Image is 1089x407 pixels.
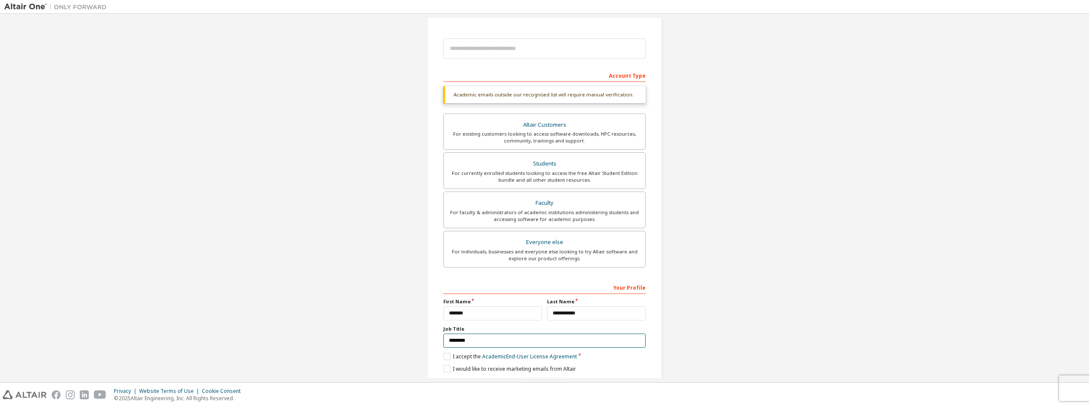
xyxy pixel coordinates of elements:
[449,170,640,183] div: For currently enrolled students looking to access the free Altair Student Edition bundle and all ...
[443,378,646,390] div: Provide a valid email to continue
[52,390,61,399] img: facebook.svg
[114,395,246,402] p: © 2025 Altair Engineering, Inc. All Rights Reserved.
[449,248,640,262] div: For individuals, businesses and everyone else looking to try Altair software and explore our prod...
[443,326,646,332] label: Job Title
[443,365,576,372] label: I would like to receive marketing emails from Altair
[449,131,640,144] div: For existing customers looking to access software downloads, HPC resources, community, trainings ...
[482,353,577,360] a: Academic End-User License Agreement
[3,390,47,399] img: altair_logo.svg
[449,158,640,170] div: Students
[443,353,577,360] label: I accept the
[66,390,75,399] img: instagram.svg
[449,119,640,131] div: Altair Customers
[443,298,542,305] label: First Name
[547,298,646,305] label: Last Name
[4,3,111,11] img: Altair One
[443,280,646,294] div: Your Profile
[449,209,640,223] div: For faculty & administrators of academic institutions administering students and accessing softwa...
[80,390,89,399] img: linkedin.svg
[114,388,139,395] div: Privacy
[449,236,640,248] div: Everyone else
[443,86,646,103] div: Academic emails outside our recognised list will require manual verification.
[139,388,202,395] div: Website Terms of Use
[449,197,640,209] div: Faculty
[443,68,646,82] div: Account Type
[202,388,246,395] div: Cookie Consent
[94,390,106,399] img: youtube.svg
